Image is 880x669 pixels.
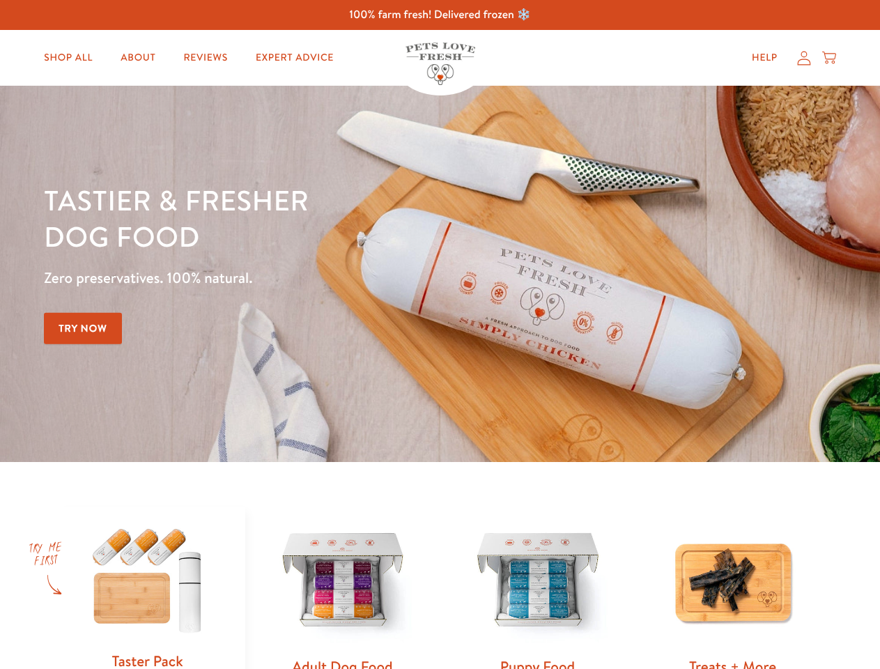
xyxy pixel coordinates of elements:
a: Shop All [33,44,104,72]
a: About [109,44,167,72]
a: Expert Advice [245,44,345,72]
p: Zero preservatives. 100% natural. [44,266,572,291]
a: Try Now [44,313,122,344]
a: Help [741,44,789,72]
a: Reviews [172,44,238,72]
img: Pets Love Fresh [406,43,475,85]
h1: Tastier & fresher dog food [44,182,572,254]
